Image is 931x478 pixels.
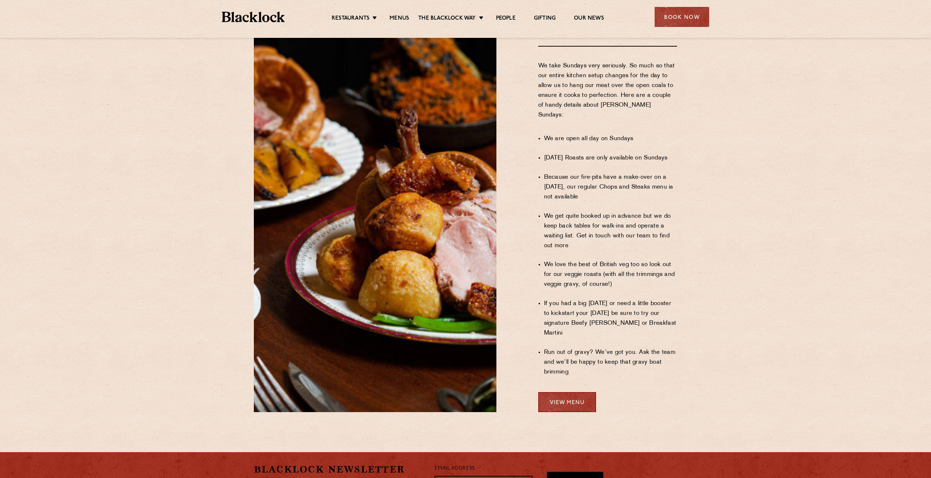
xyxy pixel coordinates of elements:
[574,15,604,23] a: Our News
[418,15,476,23] a: The Blacklock Way
[538,392,596,412] a: View Menu
[496,15,516,23] a: People
[332,15,369,23] a: Restaurants
[544,173,678,202] li: Because our fire-pits have a make-over on a [DATE], our regular Chops and Steaks menu is not avai...
[544,299,678,338] li: If you had a big [DATE] or need a little booster to kickstart your [DATE] be sure to try our sign...
[544,348,678,377] li: Run out of gravy? We’ve got you. Ask the team and we’ll be happy to keep that gravy boat brimming
[254,463,424,476] h2: Blacklock Newsletter
[222,12,285,22] img: BL_Textured_Logo-footer-cropped.svg
[389,15,409,23] a: Menus
[534,15,556,23] a: Gifting
[655,7,709,27] div: Book Now
[544,134,678,144] li: We are open all day on Sundays
[538,61,678,130] p: We take Sundays very seriously. So much so that our entire kitchen setup changes for the day to a...
[544,153,678,163] li: [DATE] Roasts are only available on Sundays
[544,260,678,289] li: We love the best of British veg too so look out for our veggie roasts (with all the trimmings and...
[435,465,475,473] label: Email Address
[544,212,678,251] li: We get quite booked up in advance but we do keep back tables for walk-ins and operate a waiting l...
